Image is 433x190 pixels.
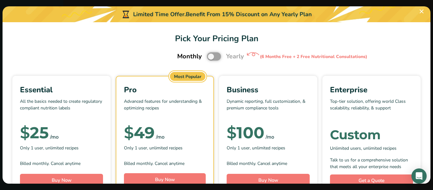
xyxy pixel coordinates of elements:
p: Top-tier solution, offering world Class scalability, reliability, & support [330,98,413,117]
p: Advanced features for understanding & optimizing recipes [124,98,206,117]
span: Get a Quote [359,177,385,184]
span: Buy Now [52,177,72,183]
span: Buy Now [258,177,278,183]
div: Custom [330,128,413,141]
span: $ [124,123,134,142]
span: Unlimited users, unlimited recipes [330,145,397,152]
div: Billed monthly. Cancel anytime [227,160,310,167]
span: $ [227,123,236,142]
div: 49 [124,127,155,139]
span: $ [20,123,30,142]
div: /mo [156,133,165,141]
div: Limited Time Offer. [3,6,430,22]
div: /mo [266,133,274,141]
p: All the basics needed to create regulatory compliant nutrition labels [20,98,103,117]
div: Business [227,84,310,95]
div: Enterprise [330,84,413,95]
button: Buy Now [124,173,206,186]
div: (6 Months Free + 2 Free Nutritional Consultations) [260,53,367,60]
div: Essential [20,84,103,95]
span: Monthly [177,52,202,61]
span: Only 1 user, unlimited recipes [20,145,79,151]
span: Buy Now [155,176,175,183]
button: Buy Now [20,174,103,187]
div: Most Popular [170,72,205,81]
h1: Pick Your Pricing Plan [10,32,423,45]
div: Billed monthly. Cancel anytime [20,160,103,167]
div: Pro [124,84,206,95]
div: Talk to us for a comprehensive solution that meets all your enterprise needs [330,157,413,170]
span: Yearly [226,52,244,61]
div: Benefit From 15% Discount on Any Yearly Plan [186,10,312,19]
div: Billed monthly. Cancel anytime [124,160,206,167]
span: Only 1 user, unlimited recipes [227,145,285,151]
span: Only 1 user, unlimited recipes [124,145,183,151]
div: 25 [20,127,49,139]
a: Get a Quote [330,174,413,187]
div: 100 [227,127,264,139]
div: /mo [50,133,59,141]
div: Open Intercom Messenger [411,168,427,184]
button: Buy Now [227,174,310,187]
p: Dynamic reporting, full customization, & premium compliance tools [227,98,310,117]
